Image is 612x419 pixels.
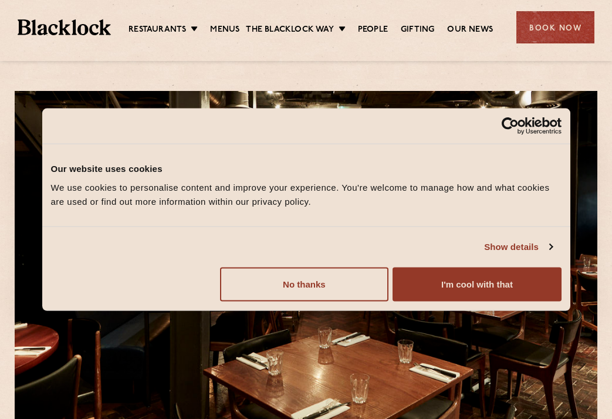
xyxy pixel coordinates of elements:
[210,24,239,37] a: Menus
[220,267,388,301] button: No thanks
[393,267,561,301] button: I'm cool with that
[516,11,594,43] div: Book Now
[18,19,111,35] img: BL_Textured_Logo-footer-cropped.svg
[51,162,562,176] div: Our website uses cookies
[459,117,562,135] a: Usercentrics Cookiebot - opens in a new window
[484,240,552,254] a: Show details
[447,24,493,37] a: Our News
[246,24,333,37] a: The Blacklock Way
[129,24,186,37] a: Restaurants
[401,24,434,37] a: Gifting
[51,180,562,208] div: We use cookies to personalise content and improve your experience. You're welcome to manage how a...
[358,24,388,37] a: People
